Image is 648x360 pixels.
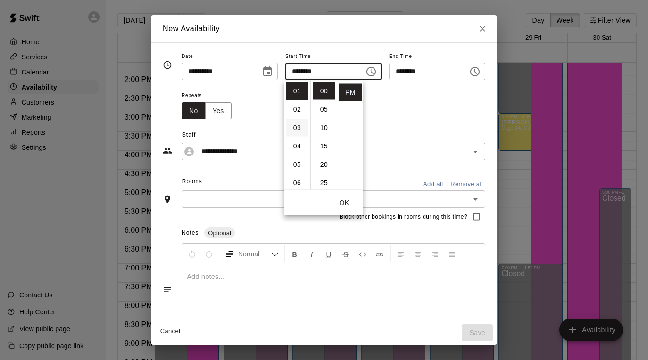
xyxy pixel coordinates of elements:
li: 4 hours [286,138,308,155]
span: Normal [238,249,271,259]
button: Format Strikethrough [338,245,354,262]
ul: Select minutes [310,81,337,190]
li: 10 minutes [313,119,335,137]
li: 0 minutes [313,82,335,100]
button: Format Bold [287,245,303,262]
svg: Timing [163,60,172,70]
span: Start Time [285,50,382,63]
li: 2 hours [286,101,308,118]
li: 15 minutes [313,138,335,155]
li: 1 hours [286,82,308,100]
span: Block other bookings in rooms during this time? [340,213,467,222]
button: Yes [205,102,232,120]
span: Repeats [182,90,239,102]
ul: Select meridiem [337,81,363,190]
li: 5 hours [286,156,308,173]
button: Insert Code [355,245,371,262]
li: 6 hours [286,174,308,192]
span: Date [182,50,278,63]
button: Center Align [410,245,426,262]
button: Justify Align [444,245,460,262]
button: Choose time, selected time is 1:00 PM [362,62,381,81]
span: Rooms [182,178,202,185]
button: Formatting Options [221,245,282,262]
h6: New Availability [163,23,220,35]
button: Close [474,20,491,37]
button: Choose date, selected date is Aug 28, 2025 [258,62,277,81]
svg: Rooms [163,195,172,204]
li: 25 minutes [313,174,335,192]
svg: Staff [163,146,172,155]
span: Optional [204,229,234,237]
button: Right Align [427,245,443,262]
svg: Notes [163,285,172,295]
button: Cancel [155,324,185,339]
span: Staff [182,128,485,143]
button: Redo [201,245,217,262]
span: Notes [182,229,199,236]
div: outlined button group [182,102,232,120]
button: Format Underline [321,245,337,262]
span: End Time [389,50,485,63]
li: 5 minutes [313,101,335,118]
button: Format Italics [304,245,320,262]
button: Add all [418,177,448,192]
button: Left Align [393,245,409,262]
button: Open [469,145,482,158]
button: Undo [184,245,200,262]
button: OK [329,194,359,212]
button: Insert Link [372,245,388,262]
button: No [182,102,206,120]
li: 20 minutes [313,156,335,173]
li: PM [339,84,362,101]
button: Remove all [448,177,485,192]
button: Open [469,193,482,206]
li: 3 hours [286,119,308,137]
button: Choose time, selected time is 1:30 PM [465,62,484,81]
ul: Select hours [284,81,310,190]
